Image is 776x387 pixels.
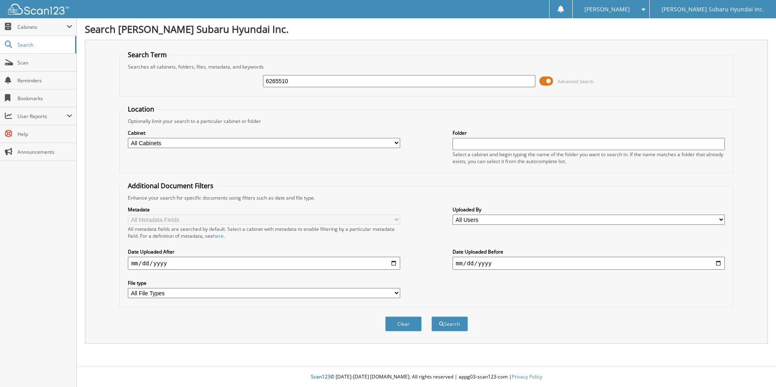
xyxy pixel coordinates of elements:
[17,59,72,66] span: Scan
[17,113,67,120] span: User Reports
[453,248,725,255] label: Date Uploaded Before
[584,7,630,12] span: [PERSON_NAME]
[17,41,71,48] span: Search
[213,232,224,239] a: here
[8,4,69,15] img: scan123-logo-white.svg
[453,257,725,270] input: end
[453,151,725,165] div: Select a cabinet and begin typing the name of the folder you want to search in. If the name match...
[124,63,729,70] div: Searches all cabinets, folders, files, metadata, and keywords
[124,181,218,190] legend: Additional Document Filters
[128,248,400,255] label: Date Uploaded After
[128,226,400,239] div: All metadata fields are searched by default. Select a cabinet with metadata to enable filtering b...
[311,373,330,380] span: Scan123
[17,24,67,30] span: Cabinets
[17,148,72,155] span: Announcements
[128,129,400,136] label: Cabinet
[512,373,542,380] a: Privacy Policy
[85,22,768,36] h1: Search [PERSON_NAME] Subaru Hyundai Inc.
[124,105,158,114] legend: Location
[128,257,400,270] input: start
[128,279,400,286] label: File type
[453,206,725,213] label: Uploaded By
[558,78,594,84] span: Advanced Search
[385,316,422,331] button: Clear
[124,194,729,201] div: Enhance your search for specific documents using filters such as date and file type.
[124,118,729,125] div: Optionally limit your search to a particular cabinet or folder
[431,316,468,331] button: Search
[128,206,400,213] label: Metadata
[453,129,725,136] label: Folder
[77,367,776,387] div: © [DATE]-[DATE] [DOMAIN_NAME]. All rights reserved | appg03-scan123-com |
[17,77,72,84] span: Reminders
[17,95,72,102] span: Bookmarks
[17,131,72,138] span: Help
[662,7,764,12] span: [PERSON_NAME] Subaru Hyundai Inc.
[124,50,171,59] legend: Search Term
[735,348,776,387] iframe: Chat Widget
